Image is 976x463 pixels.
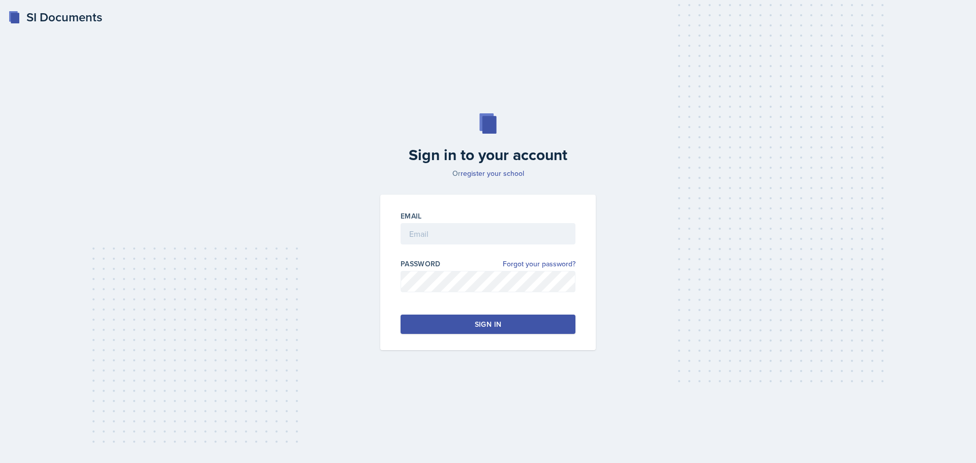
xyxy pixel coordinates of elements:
h2: Sign in to your account [374,146,602,164]
label: Email [401,211,422,221]
button: Sign in [401,315,575,334]
a: SI Documents [8,8,102,26]
input: Email [401,223,575,244]
p: Or [374,168,602,178]
label: Password [401,259,441,269]
a: Forgot your password? [503,259,575,269]
div: Sign in [475,319,501,329]
a: register your school [461,168,524,178]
